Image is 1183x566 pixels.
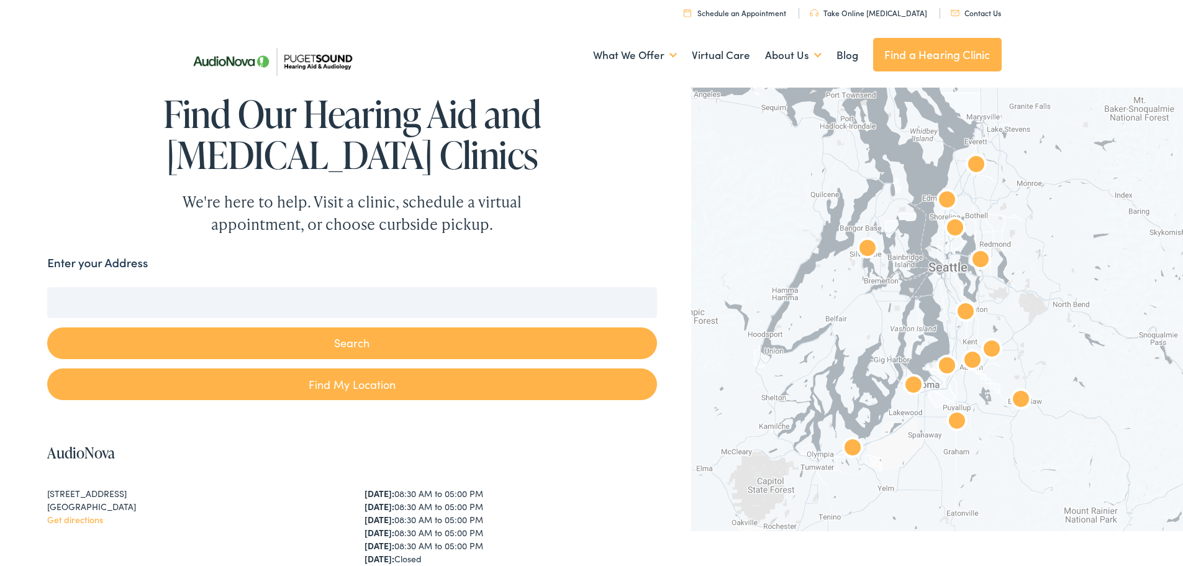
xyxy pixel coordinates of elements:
[365,552,394,565] strong: [DATE]:
[47,442,115,463] a: AudioNova
[853,235,882,265] div: AudioNova
[951,10,959,16] img: utility icon
[47,368,656,400] a: Find My Location
[873,38,1002,71] a: Find a Hearing Clinic
[977,335,1007,365] div: AudioNova
[684,9,691,17] img: utility icon
[684,7,786,18] a: Schedule an Appointment
[47,287,656,318] input: Enter your address or zip code
[593,32,677,78] a: What We Offer
[942,408,972,437] div: AudioNova
[692,32,750,78] a: Virtual Care
[47,327,656,359] button: Search
[47,487,340,500] div: [STREET_ADDRESS]
[961,151,991,181] div: Puget Sound Hearing Aid &#038; Audiology by AudioNova
[365,500,394,513] strong: [DATE]:
[838,434,868,464] div: AudioNova
[47,93,656,175] h1: Find Our Hearing Aid and [MEDICAL_DATA] Clinics
[932,186,962,216] div: AudioNova
[365,513,394,526] strong: [DATE]:
[153,191,551,235] div: We're here to help. Visit a clinic, schedule a virtual appointment, or choose curbside pickup.
[47,254,148,272] label: Enter your Address
[47,513,103,526] a: Get directions
[899,372,928,401] div: AudioNova
[940,214,970,244] div: AudioNova
[1006,386,1036,416] div: AudioNova
[365,487,394,500] strong: [DATE]:
[365,539,394,552] strong: [DATE]:
[951,298,981,328] div: AudioNova
[365,526,394,539] strong: [DATE]:
[810,7,927,18] a: Take Online [MEDICAL_DATA]
[966,246,995,276] div: AudioNova
[836,32,858,78] a: Blog
[932,352,962,382] div: AudioNova
[47,500,340,513] div: [GEOGRAPHIC_DATA]
[951,7,1001,18] a: Contact Us
[810,9,818,17] img: utility icon
[765,32,822,78] a: About Us
[958,347,987,377] div: AudioNova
